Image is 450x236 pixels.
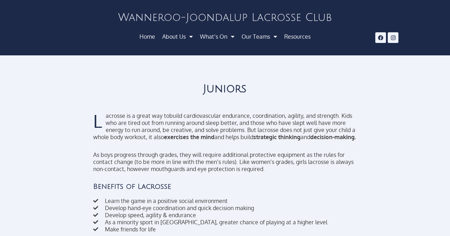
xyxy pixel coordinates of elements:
span: Learn the game in a positive social environment [103,197,228,204]
strong: strategic thinking [253,133,301,141]
a: Our Teams [238,30,281,43]
nav: Menu [94,30,356,43]
a: Resources [281,30,314,43]
a: Home [136,30,159,43]
b: build cardiovascular endurance, coordination, agility, and strength [169,112,339,119]
span: Make friends for life [103,226,156,233]
span: Develop hand-eye coordination and quick decision making [103,204,254,212]
span: As a minority sport in [GEOGRAPHIC_DATA], greater chance of playing at a higher level [103,219,327,226]
h2: Wanneroo-Joondalup Lacrosse Club [94,12,356,23]
p: acrosse is a great way to . Kids who are tired out from running around sleep better, and those wh... [93,112,356,141]
strong: decision-making. [310,133,356,141]
span: Develop speed, agility & endurance [103,212,196,219]
a: About Us [159,30,196,43]
a: What’s On [196,30,238,43]
h2: Juniors [93,84,356,94]
h4: Benefits of Lacrosse [93,183,356,190]
span: L [93,112,102,130]
p: As boys progress through grades, they will require additional protective equipment as the rules f... [93,151,356,172]
strong: exercises the mind [164,133,215,141]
